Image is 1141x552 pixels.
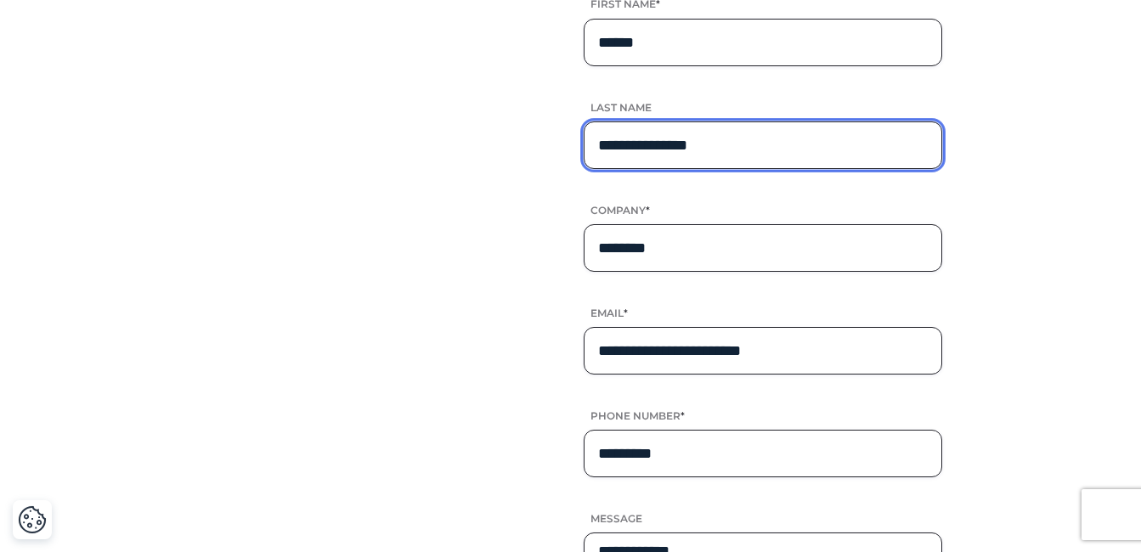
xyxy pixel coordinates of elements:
label: Last name [584,100,943,115]
img: Revisit consent button [18,505,47,534]
label: Phone number [584,408,943,423]
label: Email [584,306,943,320]
label: Company [584,203,943,217]
button: Cookie Settings [18,505,47,534]
label: Message [584,511,943,526]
